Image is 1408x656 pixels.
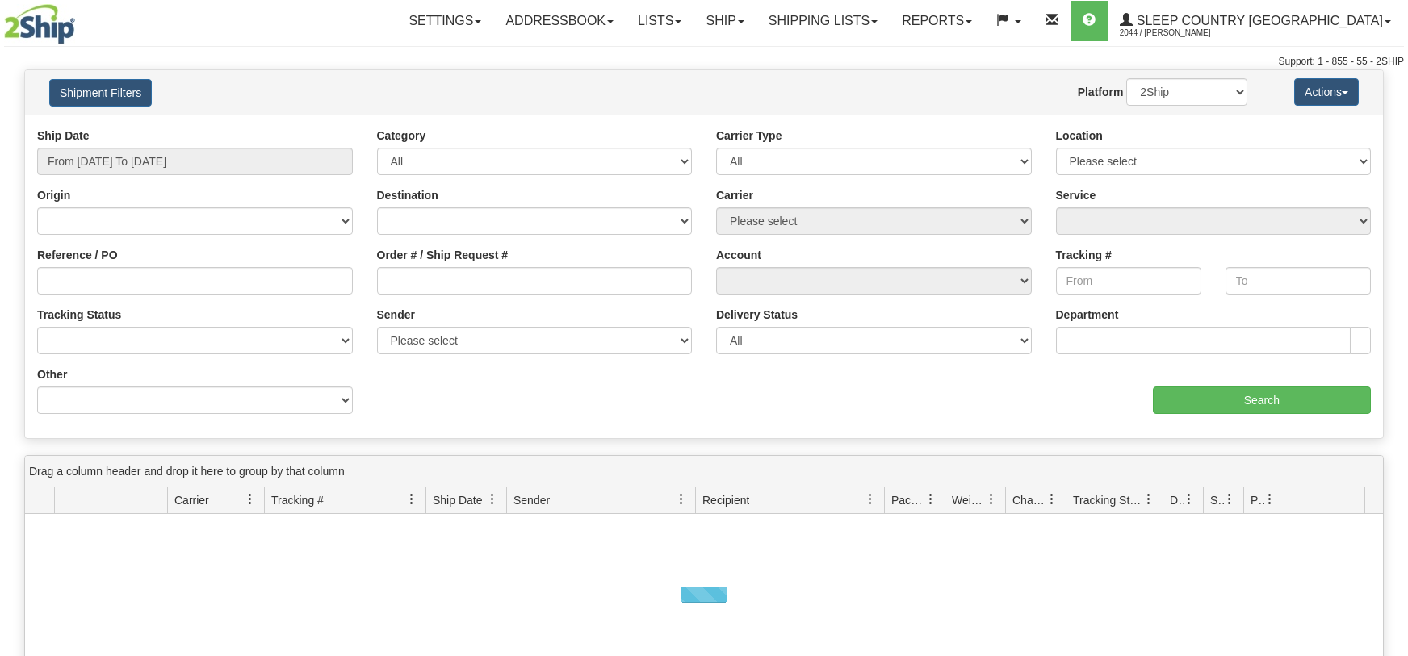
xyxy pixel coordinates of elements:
[1226,267,1371,295] input: To
[37,366,67,382] label: Other
[271,492,324,508] span: Tracking #
[716,307,798,323] label: Delivery Status
[37,247,118,263] label: Reference / PO
[1175,486,1203,513] a: Delivery Status filter column settings
[479,486,506,513] a: Ship Date filter column settings
[396,1,493,41] a: Settings
[1371,245,1406,410] iframe: chat widget
[174,492,209,508] span: Carrier
[1012,492,1046,508] span: Charge
[1251,492,1264,508] span: Pickup Status
[668,486,695,513] a: Sender filter column settings
[377,187,438,203] label: Destination
[1056,267,1201,295] input: From
[1056,187,1096,203] label: Service
[49,79,152,107] button: Shipment Filters
[952,492,986,508] span: Weight
[1210,492,1224,508] span: Shipment Issues
[398,486,425,513] a: Tracking # filter column settings
[377,307,415,323] label: Sender
[716,187,753,203] label: Carrier
[1256,486,1284,513] a: Pickup Status filter column settings
[493,1,626,41] a: Addressbook
[702,492,749,508] span: Recipient
[237,486,264,513] a: Carrier filter column settings
[1153,386,1371,414] input: Search
[694,1,756,41] a: Ship
[37,187,70,203] label: Origin
[37,307,121,323] label: Tracking Status
[377,127,426,144] label: Category
[37,127,90,144] label: Ship Date
[1120,25,1241,41] span: 2044 / [PERSON_NAME]
[1135,486,1163,513] a: Tracking Status filter column settings
[1078,84,1124,100] label: Platform
[857,486,884,513] a: Recipient filter column settings
[513,492,550,508] span: Sender
[716,127,782,144] label: Carrier Type
[377,247,509,263] label: Order # / Ship Request #
[891,492,925,508] span: Packages
[890,1,984,41] a: Reports
[1038,486,1066,513] a: Charge filter column settings
[25,456,1383,487] div: grid grouping header
[1294,78,1359,106] button: Actions
[626,1,694,41] a: Lists
[1056,247,1112,263] label: Tracking #
[1056,307,1119,323] label: Department
[756,1,890,41] a: Shipping lists
[1170,492,1184,508] span: Delivery Status
[1216,486,1243,513] a: Shipment Issues filter column settings
[1073,492,1143,508] span: Tracking Status
[917,486,945,513] a: Packages filter column settings
[716,247,761,263] label: Account
[4,4,75,44] img: logo2044.jpg
[4,55,1404,69] div: Support: 1 - 855 - 55 - 2SHIP
[1056,127,1103,144] label: Location
[1133,14,1383,27] span: Sleep Country [GEOGRAPHIC_DATA]
[433,492,482,508] span: Ship Date
[978,486,1005,513] a: Weight filter column settings
[1108,1,1403,41] a: Sleep Country [GEOGRAPHIC_DATA] 2044 / [PERSON_NAME]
